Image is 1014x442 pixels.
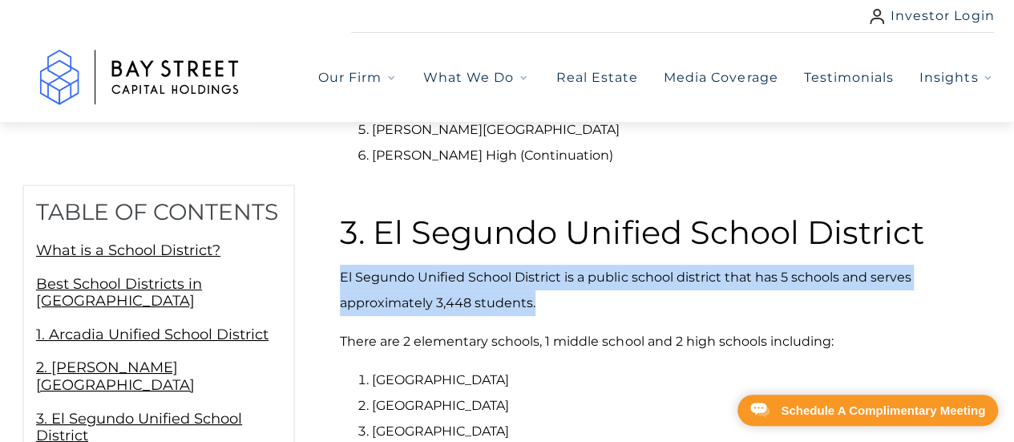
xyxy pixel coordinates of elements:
[36,359,195,394] a: 2. [PERSON_NAME][GEOGRAPHIC_DATA]
[372,367,972,393] li: [GEOGRAPHIC_DATA]
[870,9,884,24] img: user icon
[340,213,923,252] strong: 3. El Segundo Unified School District
[36,198,281,226] h2: Table of Contents
[19,33,260,122] a: Go to home page
[372,117,972,143] li: [PERSON_NAME][GEOGRAPHIC_DATA]
[919,68,978,87] span: Insights
[555,68,637,87] a: Real Estate
[870,6,995,26] a: Investor Login
[803,68,893,87] a: Testimonials
[318,68,398,87] button: Our Firm
[372,393,972,419] li: [GEOGRAPHIC_DATA]
[340,265,972,316] p: El Segundo Unified School District is a public school district that has 5 schools and serves appr...
[19,33,260,122] img: Logo
[919,68,994,87] button: Insights
[423,68,514,87] span: What We Do
[372,143,972,168] li: [PERSON_NAME] High (Continuation)
[36,241,220,259] a: What is a School District?
[36,275,202,310] a: Best School Districts in [GEOGRAPHIC_DATA]
[423,68,530,87] button: What We Do
[781,404,985,416] div: Schedule A Complimentary Meeting
[664,68,778,87] a: Media Coverage
[318,68,382,87] span: Our Firm
[340,329,972,355] p: There are 2 elementary schools, 1 middle school and 2 high schools including:
[36,326,269,343] a: 1. Arcadia Unified School District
